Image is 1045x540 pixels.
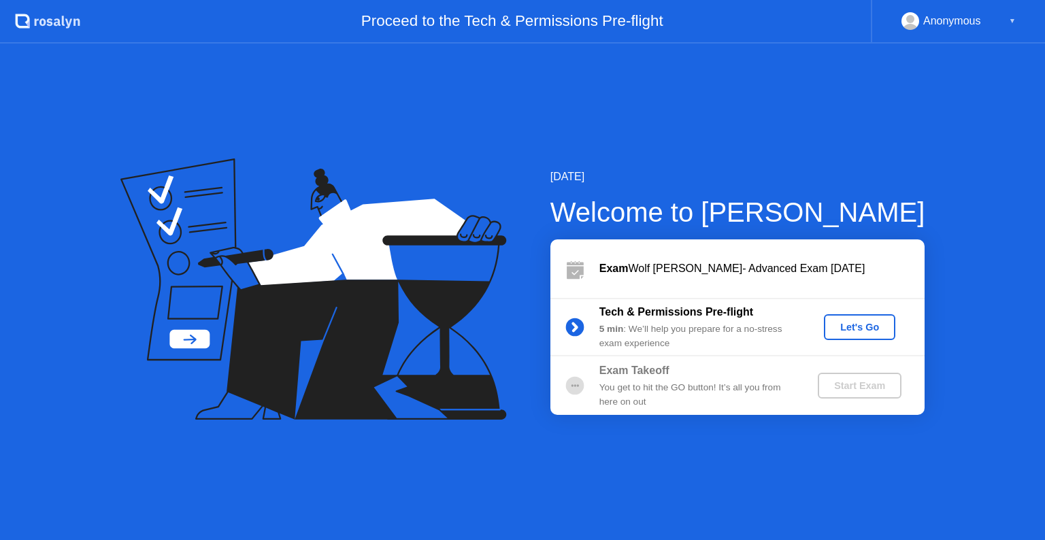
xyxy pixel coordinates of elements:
button: Start Exam [818,373,901,399]
div: You get to hit the GO button! It’s all you from here on out [599,381,795,409]
div: Welcome to [PERSON_NAME] [550,192,925,233]
div: Start Exam [823,380,896,391]
b: Exam Takeoff [599,365,669,376]
div: Anonymous [923,12,981,30]
div: Let's Go [829,322,890,333]
button: Let's Go [824,314,895,340]
div: [DATE] [550,169,925,185]
div: Wolf [PERSON_NAME]- Advanced Exam [DATE] [599,260,925,277]
b: Exam [599,263,629,274]
b: 5 min [599,324,624,334]
b: Tech & Permissions Pre-flight [599,306,753,318]
div: ▼ [1009,12,1016,30]
div: : We’ll help you prepare for a no-stress exam experience [599,322,795,350]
